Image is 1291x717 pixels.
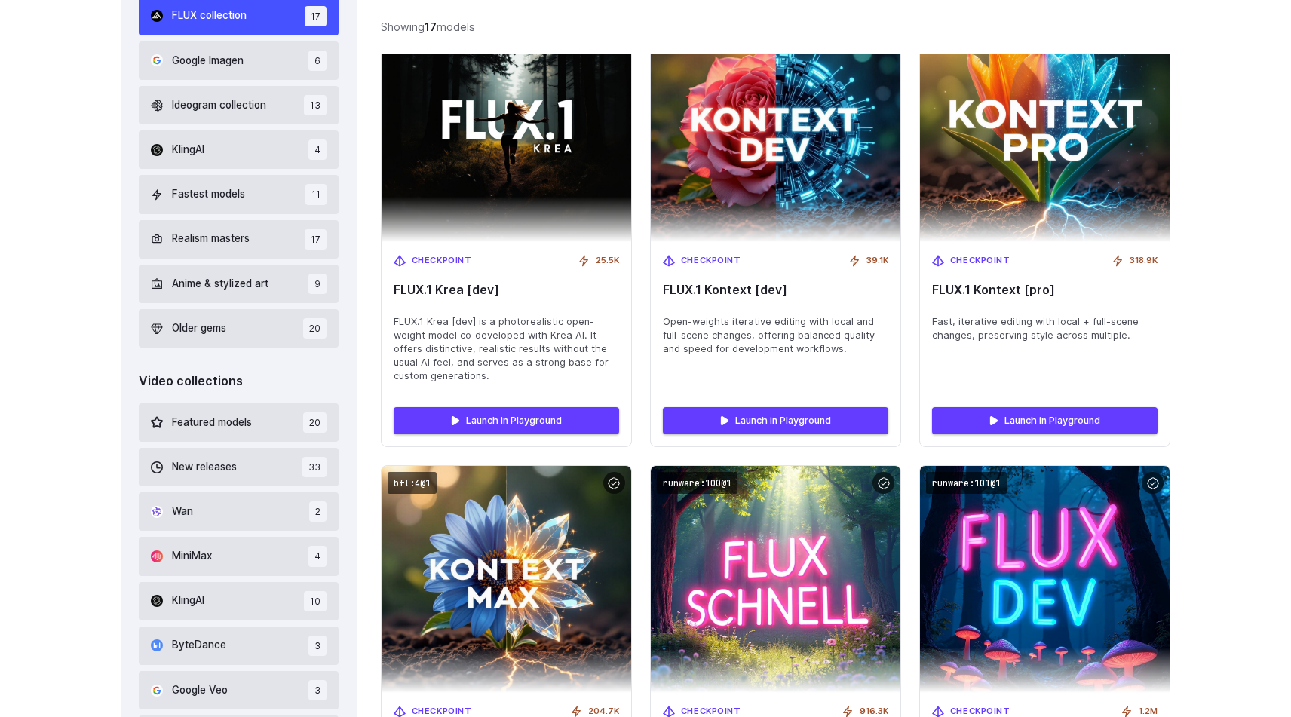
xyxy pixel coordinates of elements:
[309,501,327,522] span: 2
[172,142,204,158] span: KlingAI
[139,175,339,213] button: Fastest models 11
[139,372,339,391] div: Video collections
[172,8,247,24] span: FLUX collection
[139,309,339,348] button: Older gems 20
[926,472,1007,494] code: runware:101@1
[139,220,339,259] button: Realism masters 17
[663,407,888,434] a: Launch in Playground
[394,315,619,383] span: FLUX.1 Krea [dev] is a photorealistic open-weight model co‑developed with Krea AI. It offers dist...
[304,95,327,115] span: 13
[381,18,475,35] div: Showing models
[394,283,619,297] span: FLUX.1 Krea [dev]
[139,448,339,486] button: New releases 33
[657,472,737,494] code: runware:100@1
[394,407,619,434] a: Launch in Playground
[172,276,268,293] span: Anime & stylized art
[308,636,327,656] span: 3
[139,130,339,169] button: KlingAI 4
[304,591,327,611] span: 10
[651,15,900,242] img: FLUX.1 Kontext [dev]
[308,680,327,700] span: 3
[308,51,327,71] span: 6
[663,315,888,356] span: Open-weights iterative editing with local and full-scene changes, offering balanced quality and s...
[596,254,619,268] span: 25.5K
[932,407,1158,434] a: Launch in Playground
[305,184,327,204] span: 11
[412,254,472,268] span: Checkpoint
[382,15,631,242] img: FLUX.1 Krea [dev]
[305,229,327,250] span: 17
[382,466,631,693] img: FLUX.1 Kontext [max]
[139,627,339,665] button: ByteDance 3
[303,318,327,339] span: 20
[139,582,339,620] button: KlingAI 10
[308,546,327,566] span: 4
[172,637,226,654] span: ByteDance
[172,186,245,203] span: Fastest models
[139,492,339,531] button: Wan 2
[139,41,339,80] button: Google Imagen 6
[932,283,1158,297] span: FLUX.1 Kontext [pro]
[308,274,327,294] span: 9
[663,283,888,297] span: FLUX.1 Kontext [dev]
[172,682,228,699] span: Google Veo
[172,593,204,609] span: KlingAI
[172,504,193,520] span: Wan
[139,537,339,575] button: MiniMax 4
[172,320,226,337] span: Older gems
[172,231,250,247] span: Realism masters
[302,457,327,477] span: 33
[139,671,339,709] button: Google Veo 3
[1130,254,1158,268] span: 318.9K
[139,265,339,303] button: Anime & stylized art 9
[651,466,900,693] img: FLUX.1 [schnell]
[172,459,237,476] span: New releases
[139,403,339,442] button: Featured models 20
[920,466,1170,693] img: FLUX.1 [dev]
[866,254,888,268] span: 39.1K
[388,472,437,494] code: bfl:4@1
[932,315,1158,342] span: Fast, iterative editing with local + full-scene changes, preserving style across multiple.
[920,15,1170,242] img: FLUX.1 Kontext [pro]
[172,415,252,431] span: Featured models
[172,548,212,565] span: MiniMax
[950,254,1010,268] span: Checkpoint
[425,20,437,33] strong: 17
[139,86,339,124] button: Ideogram collection 13
[303,412,327,433] span: 20
[172,97,266,114] span: Ideogram collection
[305,6,327,26] span: 17
[681,254,741,268] span: Checkpoint
[172,53,244,69] span: Google Imagen
[308,139,327,160] span: 4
